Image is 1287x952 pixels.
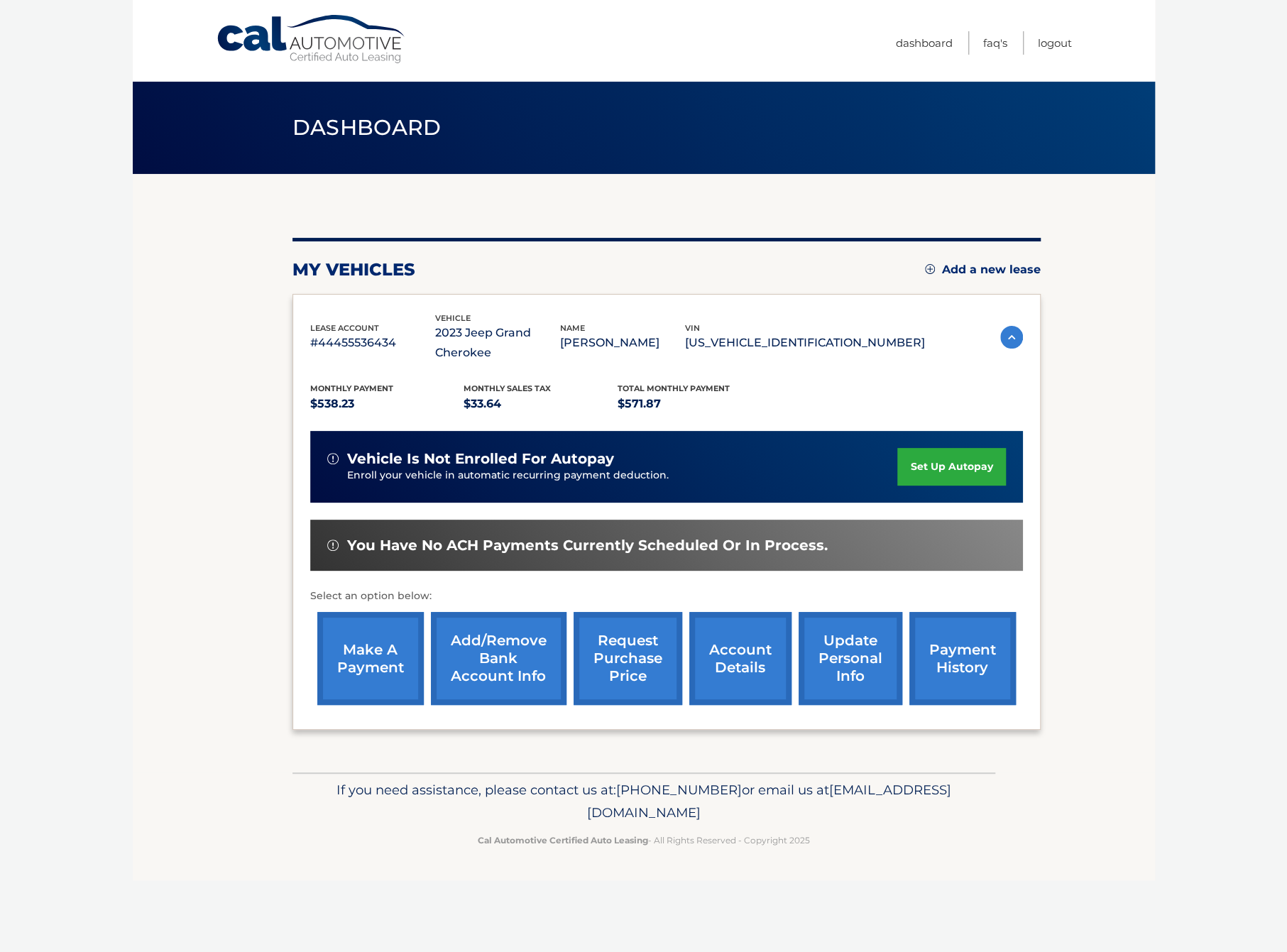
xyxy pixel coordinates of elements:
[896,31,953,55] a: Dashboard
[292,114,442,141] span: Dashboard
[347,537,828,554] span: You have no ACH payments currently scheduled or in process.
[618,383,730,393] span: Total Monthly Payment
[689,612,792,705] a: account details
[685,323,700,333] span: vin
[560,323,585,333] span: name
[587,782,951,821] span: [EMAIL_ADDRESS][DOMAIN_NAME]
[574,612,682,705] a: request purchase price
[799,612,902,705] a: update personal info
[292,259,415,280] h2: my vehicles
[302,833,986,848] p: - All Rights Reserved - Copyright 2025
[327,540,339,551] img: alert-white.svg
[1038,31,1072,55] a: Logout
[925,264,935,274] img: add.svg
[478,835,648,846] strong: Cal Automotive Certified Auto Leasing
[616,782,742,798] span: [PHONE_NUMBER]
[435,313,471,323] span: vehicle
[310,588,1023,605] p: Select an option below:
[347,468,898,483] p: Enroll your vehicle in automatic recurring payment deduction.
[310,383,393,393] span: Monthly Payment
[897,448,1005,486] a: set up autopay
[302,779,986,824] p: If you need assistance, please contact us at: or email us at
[310,323,379,333] span: lease account
[310,394,464,414] p: $538.23
[431,612,566,705] a: Add/Remove bank account info
[435,323,560,363] p: 2023 Jeep Grand Cherokee
[317,612,424,705] a: make a payment
[327,453,339,464] img: alert-white.svg
[464,383,551,393] span: Monthly sales Tax
[618,394,772,414] p: $571.87
[216,14,407,65] a: Cal Automotive
[685,333,925,353] p: [US_VEHICLE_IDENTIFICATION_NUMBER]
[925,263,1041,277] a: Add a new lease
[310,333,435,353] p: #44455536434
[983,31,1007,55] a: FAQ's
[1000,326,1023,349] img: accordion-active.svg
[909,612,1016,705] a: payment history
[347,450,614,468] span: vehicle is not enrolled for autopay
[464,394,618,414] p: $33.64
[560,333,685,353] p: [PERSON_NAME]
